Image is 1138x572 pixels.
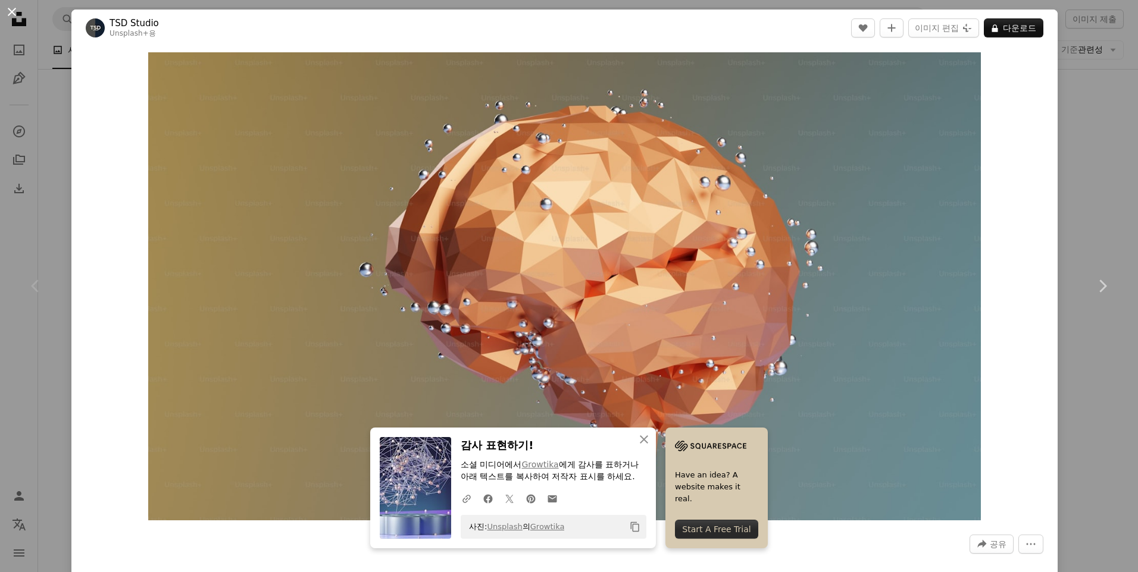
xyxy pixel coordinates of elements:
a: Growtika [521,460,558,469]
button: 이 이미지 공유 [970,535,1014,554]
a: 다음 [1067,229,1138,343]
button: 다운로드 [984,18,1043,37]
button: 좋아요 [851,18,875,37]
button: 이미지 편집 [908,18,979,37]
p: 소셜 미디어에서 에게 감사를 표하거나 아래 텍스트를 복사하여 저작자 표시를 하세요. [461,459,646,483]
span: Have an idea? A website makes it real. [675,469,758,505]
a: Growtika [530,522,565,531]
a: Facebook에 공유 [477,486,499,510]
a: Unsplash [487,522,522,531]
button: 이 이미지 확대 [148,52,981,520]
a: Pinterest에 공유 [520,486,542,510]
a: Unsplash+ [110,29,149,37]
a: 이메일로 공유에 공유 [542,486,563,510]
div: Start A Free Trial [675,520,758,539]
img: file-1705255347840-230a6ab5bca9image [675,437,746,455]
span: 사진: 의 [463,517,564,536]
div: 용 [110,29,159,39]
a: Have an idea? A website makes it real.Start A Free Trial [665,428,768,548]
span: 공유 [990,535,1006,553]
button: 클립보드에 복사하기 [625,517,645,537]
a: Twitter에 공유 [499,486,520,510]
img: 인간 두뇌의 컴퓨터 생성 이미지 [148,52,981,520]
button: 더 많은 작업 [1018,535,1043,554]
a: TSD Studio [110,17,159,29]
img: TSD Studio의 프로필로 이동 [86,18,105,37]
h3: 감사 표현하기! [461,437,646,454]
button: 컬렉션에 추가 [880,18,903,37]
